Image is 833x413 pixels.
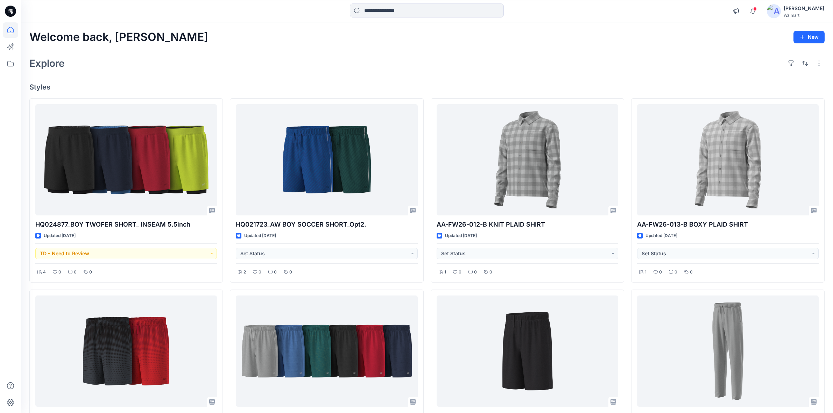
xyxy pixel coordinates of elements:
h4: Styles [29,83,825,91]
p: 0 [74,269,77,276]
a: AA-FW26-008-B PULL ON PANT [637,295,819,407]
p: 0 [690,269,693,276]
p: AA-FW26-013-B BOXY PLAID SHIRT [637,220,819,229]
a: HQ021723_AW BOY SOCCER SHORT_Opt2. [236,104,417,215]
p: 1 [444,269,446,276]
p: 0 [489,269,492,276]
a: AA-S126-B 2 PACK INTERLOCK SHORT [437,295,618,407]
button: New [793,31,825,43]
div: Walmart [784,13,824,18]
img: avatar [767,4,781,18]
p: 0 [89,269,92,276]
p: 4 [43,269,46,276]
p: 0 [289,269,292,276]
h2: Explore [29,58,65,69]
p: 0 [675,269,677,276]
p: 0 [58,269,61,276]
h2: Welcome back, [PERSON_NAME] [29,31,208,44]
p: Updated [DATE] [445,232,477,240]
a: HQ021717_AW BOY MESH SHORT [236,295,417,407]
p: AA-FW26-012-B KNIT PLAID SHIRT [437,220,618,229]
a: AA-FW26-012-B KNIT PLAID SHIRT [437,104,618,215]
p: 0 [259,269,261,276]
p: HQ024877_BOY TWOFER SHORT_ INSEAM 5.5inch [35,220,217,229]
p: Updated [DATE] [244,232,276,240]
p: 0 [459,269,461,276]
p: Updated [DATE] [645,232,677,240]
div: [PERSON_NAME] [784,4,824,13]
p: 0 [474,269,477,276]
p: 1 [645,269,647,276]
a: HQ024877_BOY TWOFER SHORT_ INSEAM 5.5inch [35,104,217,215]
a: AA-FW26-013-B BOXY PLAID SHIRT [637,104,819,215]
p: 2 [243,269,246,276]
p: HQ021723_AW BOY SOCCER SHORT_Opt2. [236,220,417,229]
p: Updated [DATE] [44,232,76,240]
p: 0 [659,269,662,276]
a: HQ021723_AW BOY SOCCER SHORT_Opt 1 [35,295,217,407]
p: 0 [274,269,277,276]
